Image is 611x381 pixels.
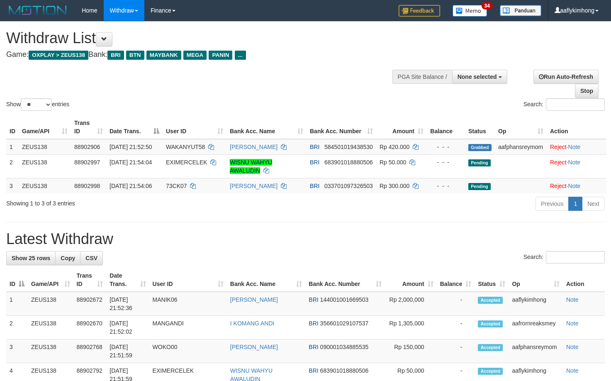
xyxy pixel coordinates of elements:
span: MAYBANK [146,51,181,60]
img: Button%20Memo.svg [453,5,487,17]
a: Note [566,320,579,327]
span: BRI [309,344,318,350]
a: I KOMANG ANDI [230,320,275,327]
a: Note [568,144,581,150]
img: panduan.png [500,5,541,16]
span: BRI [310,183,319,189]
a: CSV [80,251,103,265]
td: 3 [6,178,19,193]
span: 88902998 [74,183,100,189]
span: Rp 300.000 [380,183,409,189]
td: aafphansreymom [509,339,562,363]
th: ID: activate to sort column descending [6,268,28,292]
td: 88902670 [73,316,107,339]
a: Stop [575,84,599,98]
th: Date Trans.: activate to sort column descending [106,115,163,139]
a: Run Auto-Refresh [533,70,599,84]
td: 88902768 [73,339,107,363]
span: Pending [468,183,491,190]
div: - - - [430,158,462,166]
span: Copy 144001001669503 to clipboard [320,296,369,303]
a: Reject [550,183,567,189]
td: [DATE] 21:51:59 [106,339,149,363]
div: - - - [430,143,462,151]
th: Bank Acc. Number: activate to sort column ascending [305,268,385,292]
span: CSV [85,255,97,261]
span: BRI [309,367,318,374]
span: Accepted [478,297,503,304]
th: Amount: activate to sort column ascending [376,115,427,139]
span: Accepted [478,320,503,327]
span: [DATE] 21:54:06 [110,183,152,189]
div: - - - [430,182,462,190]
span: Pending [468,159,491,166]
a: Note [566,296,579,303]
th: Action [547,115,606,139]
th: Amount: activate to sort column ascending [385,268,436,292]
span: [DATE] 21:54:04 [110,159,152,166]
th: Bank Acc. Number: activate to sort column ascending [307,115,376,139]
td: · [547,139,606,155]
th: Trans ID: activate to sort column ascending [73,268,107,292]
span: None selected [458,73,497,80]
td: [DATE] 21:52:02 [106,316,149,339]
th: Trans ID: activate to sort column ascending [71,115,106,139]
span: ... [235,51,246,60]
td: · [547,178,606,193]
span: 88902997 [74,159,100,166]
td: ZEUS138 [28,316,73,339]
span: BRI [107,51,124,60]
td: MANIK06 [149,292,227,316]
label: Show entries [6,98,69,111]
a: [PERSON_NAME] [230,144,278,150]
img: MOTION_logo.png [6,4,69,17]
a: Copy [55,251,80,265]
a: WISNU WAHYU AWALUDIN [230,159,272,174]
td: 2 [6,154,19,178]
td: - [437,316,475,339]
span: 88902906 [74,144,100,150]
td: · [547,154,606,178]
td: - [437,339,475,363]
span: Show 25 rows [12,255,50,261]
select: Showentries [21,98,52,111]
td: 3 [6,339,28,363]
button: None selected [452,70,507,84]
span: Grabbed [468,144,492,151]
span: Copy 683901018880506 to clipboard [320,367,369,374]
span: Rp 50.000 [380,159,407,166]
a: Reject [550,144,567,150]
span: OXPLAY > ZEUS138 [29,51,88,60]
span: BRI [309,320,318,327]
span: BRI [310,159,319,166]
a: [PERSON_NAME] [230,344,278,350]
td: 1 [6,139,19,155]
td: Rp 2,000,000 [385,292,436,316]
h1: Withdraw List [6,30,399,46]
a: Reject [550,159,567,166]
span: Copy 584501019438530 to clipboard [324,144,373,150]
td: 88902672 [73,292,107,316]
label: Search: [523,98,605,111]
td: aafphansreymom [495,139,547,155]
span: MEGA [183,51,207,60]
h4: Game: Bank: [6,51,399,59]
th: Bank Acc. Name: activate to sort column ascending [226,115,307,139]
h1: Latest Withdraw [6,231,605,247]
a: Note [566,367,579,374]
td: ZEUS138 [19,154,71,178]
td: 1 [6,292,28,316]
td: Rp 1,305,000 [385,316,436,339]
span: BRI [310,144,319,150]
td: aaflykimhong [509,292,562,316]
th: Balance [427,115,465,139]
a: Note [566,344,579,350]
span: Copy 090001034885535 to clipboard [320,344,369,350]
td: ZEUS138 [28,339,73,363]
th: Balance: activate to sort column ascending [437,268,475,292]
th: Op: activate to sort column ascending [509,268,562,292]
label: Search: [523,251,605,264]
span: Accepted [478,368,503,375]
td: 2 [6,316,28,339]
div: PGA Site Balance / [392,70,452,84]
